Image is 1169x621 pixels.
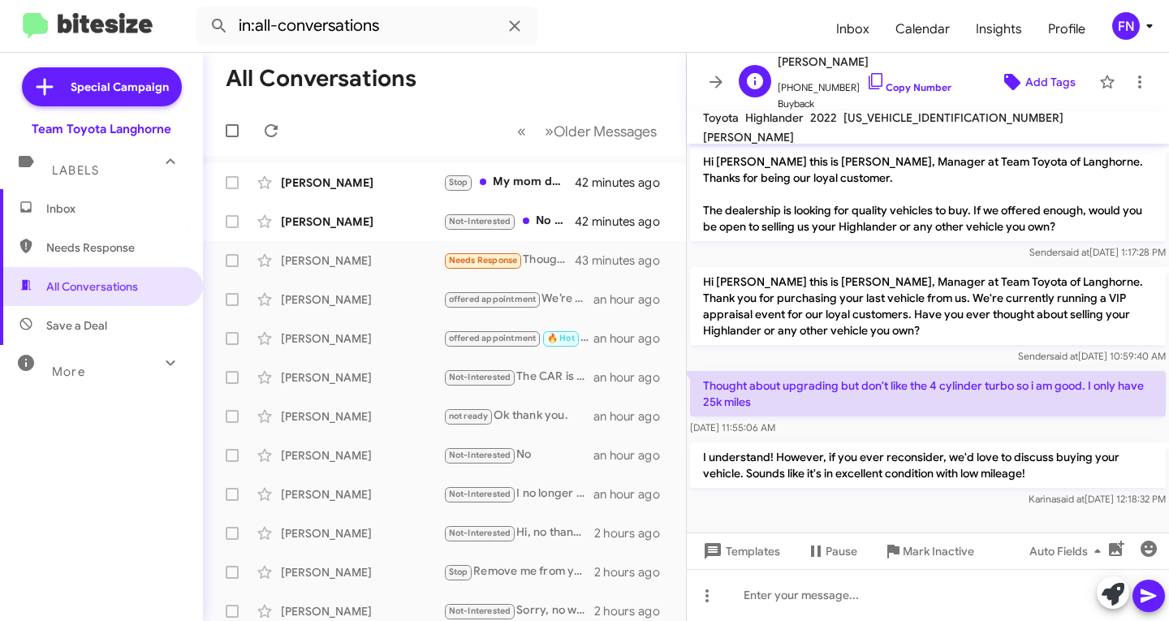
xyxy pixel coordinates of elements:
a: Inbox [823,6,882,53]
span: Buyback [778,96,951,112]
div: [PERSON_NAME] [281,330,443,347]
div: [PERSON_NAME] [281,291,443,308]
span: 🔥 Hot [547,333,575,343]
div: Hi, no thank you. I just purchased a car a few weeks ago and am not looking to sell. I also live ... [443,524,594,542]
span: Not-Interested [449,489,511,499]
a: Calendar [882,6,963,53]
span: Karina [DATE] 12:18:32 PM [1029,493,1166,505]
span: « [517,121,526,141]
div: My mom doesn't have an Elantra. Please remove my number from your marketing text messages. Thank ... [443,173,576,192]
div: an hour ago [593,369,673,386]
span: [US_VEHICLE_IDENTIFICATION_NUMBER] [843,110,1063,125]
span: Sender [DATE] 1:17:28 PM [1029,246,1166,258]
div: FN [1112,12,1140,40]
span: Toyota [703,110,739,125]
span: [PHONE_NUMBER] [778,71,951,96]
div: an hour ago [593,291,673,308]
div: 2 hours ago [594,603,673,619]
div: [PERSON_NAME] [281,175,443,191]
span: [PERSON_NAME] [703,130,794,144]
div: an hour ago [593,408,673,425]
div: an hour ago [593,447,673,464]
span: Older Messages [554,123,657,140]
span: Not-Interested [449,450,511,460]
div: Remove me from your lists now. Do not call or text me again [443,563,594,581]
button: Previous [507,114,536,148]
button: Add Tags [983,67,1091,97]
div: [PERSON_NAME] [281,603,443,619]
div: [PERSON_NAME] [281,486,443,502]
a: Special Campaign [22,67,182,106]
span: Highlander [745,110,804,125]
div: No [443,446,593,464]
span: offered appointment [449,294,537,304]
div: Ok thank you. [443,407,593,425]
span: offered appointment [449,333,537,343]
input: Search [196,6,537,45]
span: Labels [52,163,99,178]
div: [PERSON_NAME] [281,369,443,386]
a: Insights [963,6,1035,53]
span: All Conversations [46,278,138,295]
div: 43 minutes ago [576,252,673,269]
div: [PERSON_NAME] [281,564,443,580]
span: More [52,364,85,379]
div: [PERSON_NAME] [281,525,443,541]
div: an hour ago [593,486,673,502]
span: Needs Response [449,255,518,265]
span: [PERSON_NAME] [778,52,951,71]
p: Hi [PERSON_NAME] this is [PERSON_NAME], Manager at Team Toyota of Langhorne. Thank you for purcha... [690,267,1166,345]
span: Mark Inactive [903,537,974,566]
span: Stop [449,177,468,188]
div: Team Toyota Langhorne [32,121,171,137]
div: You can get an estimated ball park value through the above link. I will check in closer to the en... [443,329,593,347]
span: Stop [449,567,468,577]
div: [PERSON_NAME] [281,252,443,269]
p: Hi [PERSON_NAME] this is [PERSON_NAME], Manager at Team Toyota of Langhorne. Thanks for being our... [690,147,1166,241]
span: not ready [449,411,489,421]
div: 42 minutes ago [576,213,673,230]
div: No thanks [443,212,576,231]
h1: All Conversations [226,66,416,92]
button: Next [535,114,666,148]
nav: Page navigation example [508,114,666,148]
span: Add Tags [1025,67,1076,97]
button: FN [1098,12,1151,40]
span: Inbox [46,201,184,217]
span: Save a Deal [46,317,107,334]
div: an hour ago [593,330,673,347]
span: 2022 [810,110,837,125]
span: said at [1050,350,1078,362]
span: [DATE] 11:55:06 AM [690,421,775,433]
span: said at [1056,493,1085,505]
div: Sorry, no we're not interested in selling at this time [443,602,594,620]
button: Templates [687,537,793,566]
button: Mark Inactive [870,537,987,566]
div: [PERSON_NAME] [281,408,443,425]
span: Special Campaign [71,79,169,95]
span: Pause [826,537,857,566]
div: 42 minutes ago [576,175,673,191]
span: Templates [700,537,780,566]
div: Thought about upgrading but don't like the 4 cylinder turbo so i am good. I only have 25k miles [443,251,576,270]
div: 2 hours ago [594,564,673,580]
div: The CAR is fantastic!!! Bill [443,368,593,386]
div: 2 hours ago [594,525,673,541]
a: Copy Number [866,81,951,93]
span: Sender [DATE] 10:59:40 AM [1018,350,1166,362]
button: Pause [793,537,870,566]
span: Profile [1035,6,1098,53]
span: Not-Interested [449,606,511,616]
div: [PERSON_NAME] [281,447,443,464]
p: Thought about upgrading but don't like the 4 cylinder turbo so i am good. I only have 25k miles [690,371,1166,416]
span: Needs Response [46,239,184,256]
span: Auto Fields [1029,537,1107,566]
span: said at [1061,246,1089,258]
button: Auto Fields [1016,537,1120,566]
span: Not-Interested [449,372,511,382]
span: » [545,121,554,141]
div: We’re interested in purchasing quality vehicles like your RAV4. If you're open to selling, let's ... [443,290,593,308]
